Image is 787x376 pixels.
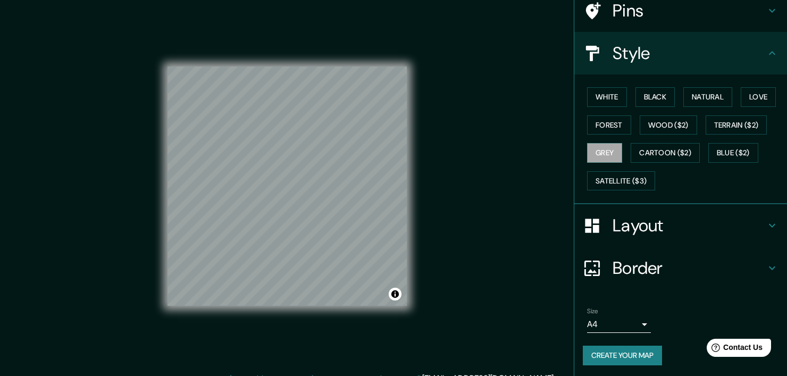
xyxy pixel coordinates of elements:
button: Wood ($2) [640,115,697,135]
button: Cartoon ($2) [631,143,700,163]
button: Toggle attribution [389,288,401,300]
button: Grey [587,143,622,163]
div: Border [574,247,787,289]
button: Create your map [583,346,662,365]
button: Blue ($2) [708,143,758,163]
button: Black [635,87,675,107]
div: Layout [574,204,787,247]
label: Size [587,307,598,316]
button: Satellite ($3) [587,171,655,191]
div: A4 [587,316,651,333]
button: White [587,87,627,107]
iframe: Help widget launcher [692,335,775,364]
h4: Layout [613,215,766,236]
h4: Border [613,257,766,279]
button: Love [741,87,776,107]
h4: Style [613,43,766,64]
div: Style [574,32,787,74]
canvas: Map [168,66,407,306]
button: Terrain ($2) [706,115,767,135]
button: Forest [587,115,631,135]
button: Natural [683,87,732,107]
